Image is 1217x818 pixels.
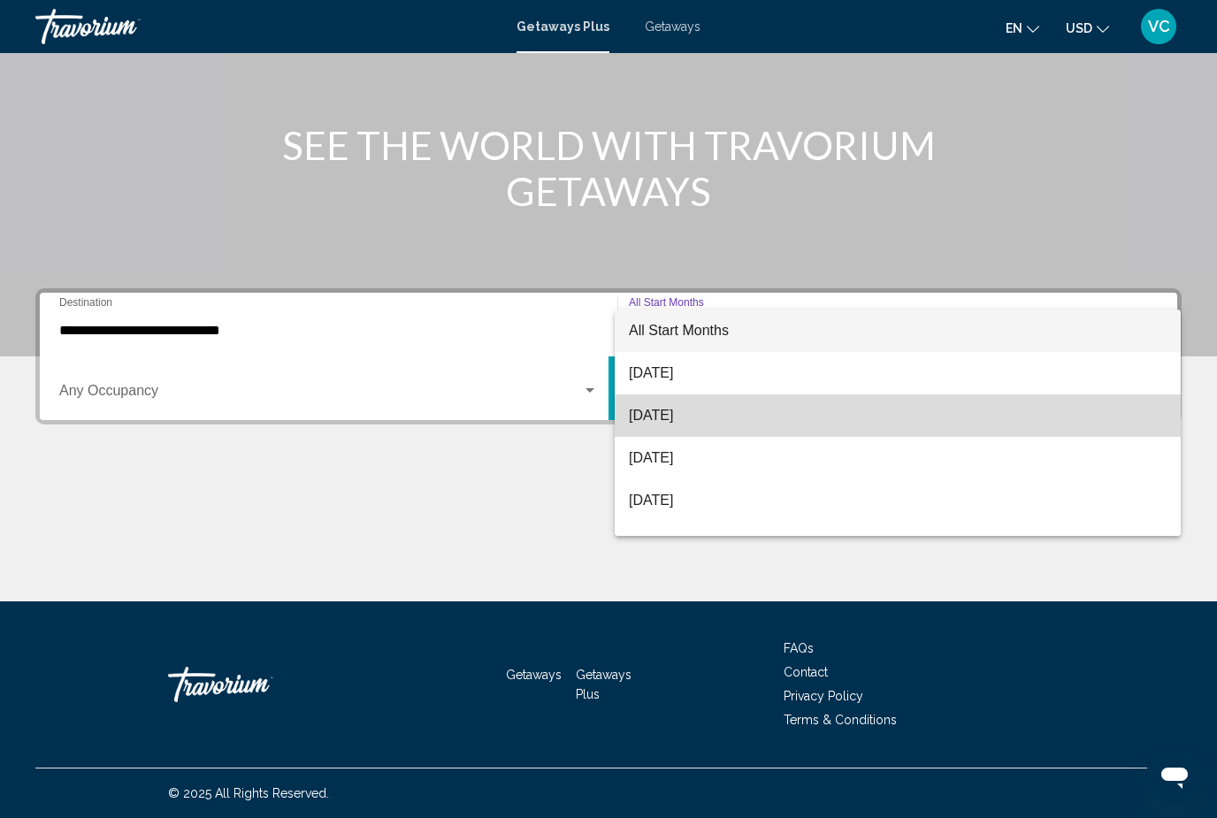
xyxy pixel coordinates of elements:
[629,323,729,338] span: All Start Months
[629,394,1167,437] span: [DATE]
[1146,747,1203,804] iframe: Button to launch messaging window
[629,522,1167,564] span: [DATE]
[629,479,1167,522] span: [DATE]
[629,352,1167,394] span: [DATE]
[629,437,1167,479] span: [DATE]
